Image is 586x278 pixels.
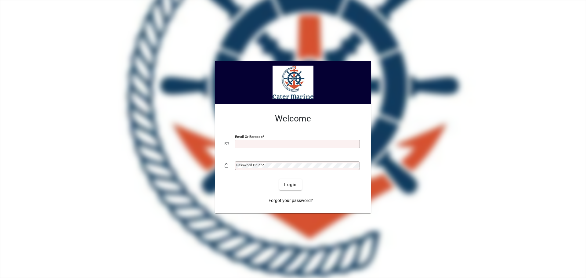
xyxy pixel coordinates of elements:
[284,182,297,188] span: Login
[266,195,315,206] a: Forgot your password?
[235,135,262,139] mat-label: Email or Barcode
[279,179,302,190] button: Login
[225,114,361,124] h2: Welcome
[236,163,262,167] mat-label: Password or Pin
[269,197,313,204] span: Forgot your password?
